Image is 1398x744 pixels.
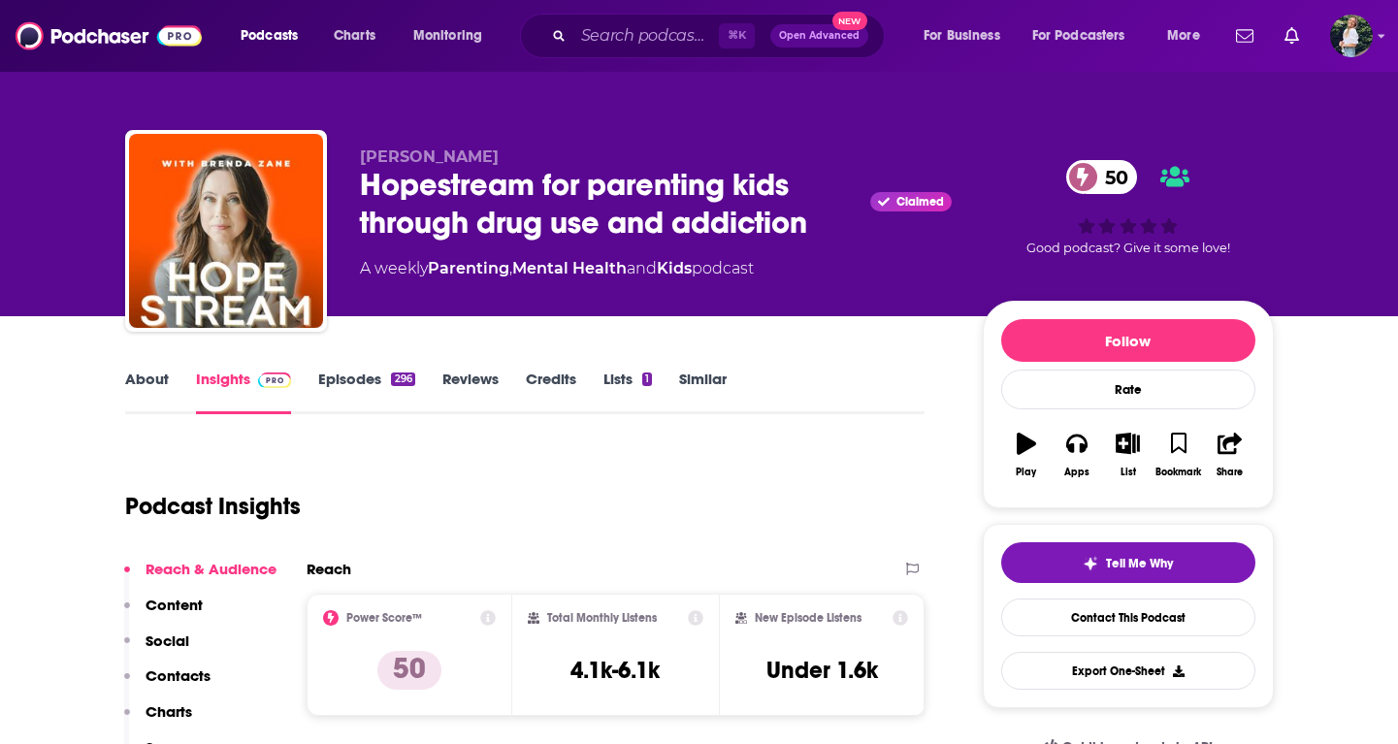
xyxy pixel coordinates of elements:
a: Parenting [428,259,509,277]
span: Claimed [896,197,944,207]
a: About [125,370,169,414]
p: 50 [377,651,441,690]
img: tell me why sparkle [1083,556,1098,571]
p: Social [146,631,189,650]
div: List [1121,467,1136,478]
span: Good podcast? Give it some love! [1026,241,1230,255]
button: Social [124,631,189,667]
a: InsightsPodchaser Pro [196,370,292,414]
button: open menu [910,20,1024,51]
input: Search podcasts, credits, & more... [573,20,719,51]
p: Reach & Audience [146,560,276,578]
span: Logged in as ginny24232 [1330,15,1373,57]
h3: Under 1.6k [766,656,878,685]
h2: Total Monthly Listens [547,611,657,625]
button: open menu [1020,20,1154,51]
p: Charts [146,702,192,721]
div: 1 [642,372,652,386]
a: Kids [657,259,692,277]
h3: 4.1k-6.1k [570,656,660,685]
a: Similar [679,370,727,414]
a: 50 [1066,160,1138,194]
h1: Podcast Insights [125,492,301,521]
div: 50Good podcast? Give it some love! [983,147,1274,268]
div: Play [1016,467,1036,478]
a: Credits [526,370,576,414]
img: Podchaser - Follow, Share and Rate Podcasts [16,17,202,54]
span: Tell Me Why [1106,556,1173,571]
div: A weekly podcast [360,257,754,280]
span: New [832,12,867,30]
button: Reach & Audience [124,560,276,596]
p: Content [146,596,203,614]
img: User Profile [1330,15,1373,57]
button: tell me why sparkleTell Me Why [1001,542,1255,583]
button: List [1102,420,1153,490]
span: 50 [1086,160,1138,194]
h2: Reach [307,560,351,578]
span: For Business [924,22,1000,49]
button: open menu [400,20,507,51]
span: [PERSON_NAME] [360,147,499,166]
button: Open AdvancedNew [770,24,868,48]
span: More [1167,22,1200,49]
a: Episodes296 [318,370,414,414]
span: Podcasts [241,22,298,49]
span: Open Advanced [779,31,860,41]
p: Contacts [146,666,211,685]
div: Search podcasts, credits, & more... [538,14,903,58]
div: Share [1217,467,1243,478]
button: Charts [124,702,192,738]
button: Contacts [124,666,211,702]
button: Share [1204,420,1254,490]
button: Content [124,596,203,631]
button: open menu [227,20,323,51]
a: Show notifications dropdown [1228,19,1261,52]
a: Lists1 [603,370,652,414]
button: Apps [1052,420,1102,490]
span: and [627,259,657,277]
img: Hopestream for parenting kids through drug use and addiction [129,134,323,328]
img: Podchaser Pro [258,372,292,388]
button: open menu [1154,20,1224,51]
span: ⌘ K [719,23,755,49]
button: Follow [1001,319,1255,362]
a: Contact This Podcast [1001,598,1255,636]
button: Show profile menu [1330,15,1373,57]
a: Mental Health [512,259,627,277]
button: Export One-Sheet [1001,652,1255,690]
span: Charts [334,22,375,49]
a: Charts [321,20,387,51]
div: 296 [391,372,414,386]
span: Monitoring [413,22,482,49]
button: Bookmark [1154,420,1204,490]
span: For Podcasters [1032,22,1125,49]
a: Reviews [442,370,499,414]
div: Apps [1064,467,1089,478]
button: Play [1001,420,1052,490]
span: , [509,259,512,277]
h2: New Episode Listens [755,611,862,625]
h2: Power Score™ [346,611,422,625]
a: Show notifications dropdown [1277,19,1307,52]
div: Bookmark [1155,467,1201,478]
div: Rate [1001,370,1255,409]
